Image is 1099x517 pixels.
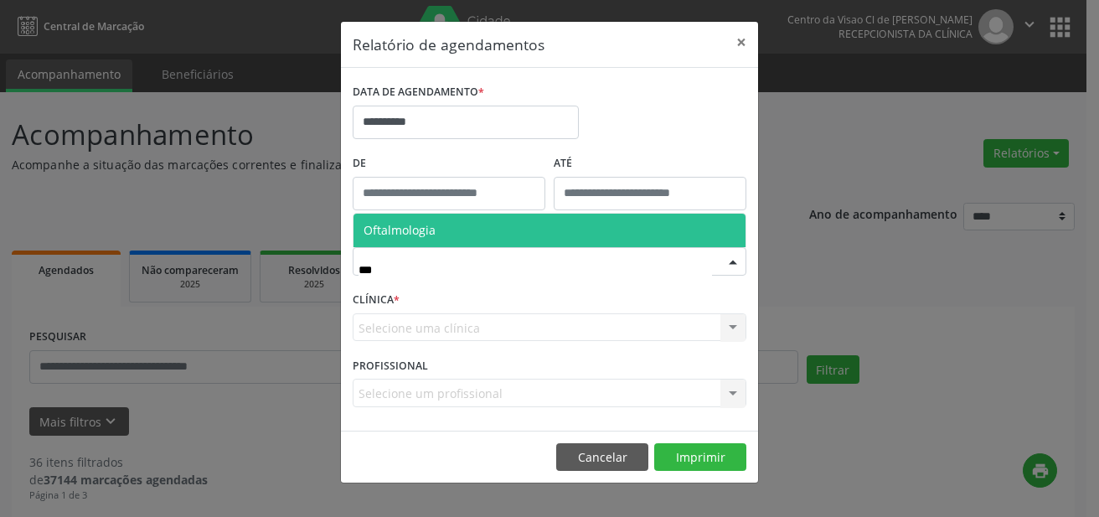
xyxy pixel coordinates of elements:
button: Close [725,22,758,63]
span: Oftalmologia [364,222,436,238]
label: De [353,151,545,177]
label: DATA DE AGENDAMENTO [353,80,484,106]
label: PROFISSIONAL [353,353,428,379]
button: Cancelar [556,443,648,472]
button: Imprimir [654,443,746,472]
h5: Relatório de agendamentos [353,34,544,55]
label: CLÍNICA [353,287,400,313]
label: ATÉ [554,151,746,177]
